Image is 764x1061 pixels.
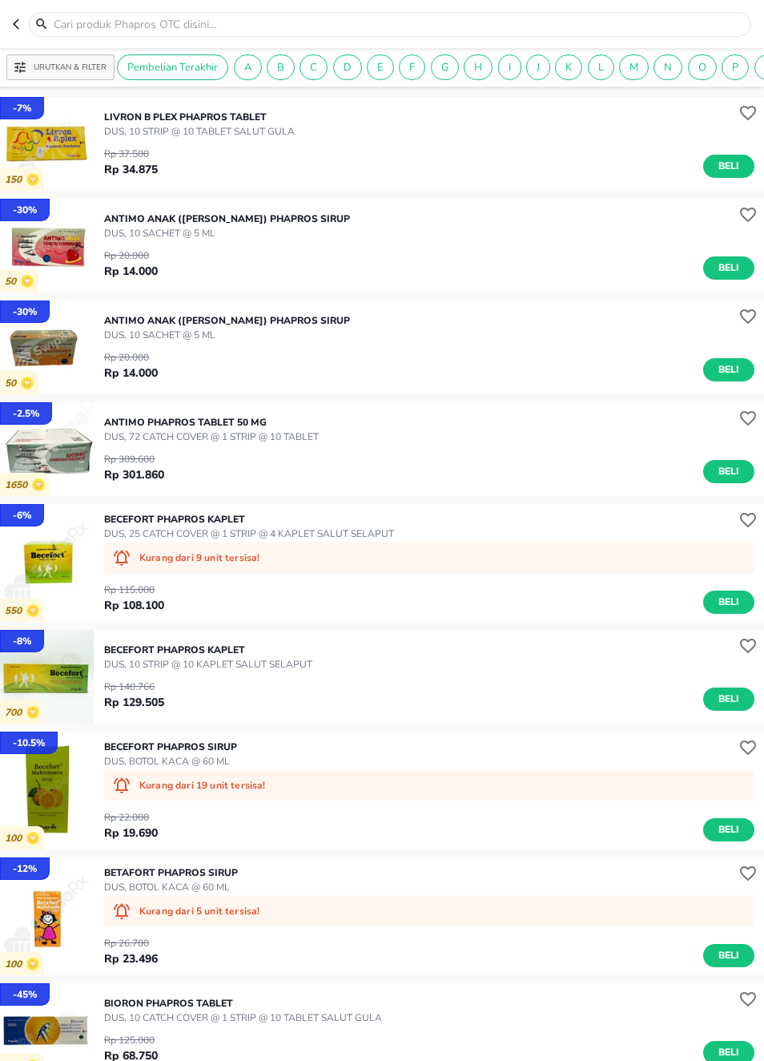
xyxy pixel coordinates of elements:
p: Rp 108.100 [104,597,164,614]
p: DUS, 10 SACHET @ 5 ML [104,328,350,342]
p: - 45 % [13,987,37,1002]
span: G [432,60,458,75]
p: DUS, BOTOL KACA @ 60 ML [104,880,238,894]
p: - 30 % [13,305,37,319]
p: - 7 % [13,101,31,115]
p: DUS, 25 CATCH COVER @ 1 STRIP @ 4 KAPLET SALUT SELAPUT [104,526,394,541]
div: D [333,54,362,80]
p: BECEFORT Phapros SIRUP [104,740,237,754]
p: Rp 37.500 [104,147,158,161]
p: ANTIMO ANAK ([PERSON_NAME]) Phapros SIRUP [104,212,350,226]
span: N [654,60,682,75]
p: BECEFORT Phapros KAPLET [104,512,394,526]
span: Beli [715,594,742,611]
div: M [619,54,649,80]
p: 50 [5,276,21,288]
p: - 2.5 % [13,406,39,421]
button: Beli [703,591,754,614]
div: L [588,54,614,80]
span: C [300,60,327,75]
p: 100 [5,958,26,970]
button: Beli [703,256,754,280]
span: Beli [715,691,742,708]
span: B [267,60,294,75]
p: Rp 23.496 [104,950,158,967]
div: N [653,54,682,80]
div: Kurang dari 5 unit tersisa! [104,896,754,926]
p: Rp 140.766 [104,680,164,694]
button: Urutkan & Filter [6,54,115,80]
div: J [526,54,550,80]
p: Rp 309.600 [104,452,164,466]
button: Beli [703,944,754,967]
p: BECEFORT Phapros KAPLET [104,643,312,657]
p: DUS, 10 CATCH COVER @ 1 STRIP @ 10 TABLET SALUT GULA [104,1011,382,1025]
p: DUS, 10 STRIP @ 10 TABLET SALUT GULA [104,124,295,139]
p: Rp 20.000 [104,350,158,365]
input: Cari produk Phapros OTC disini… [52,16,747,33]
span: Beli [715,821,742,838]
div: I [498,54,521,80]
span: Beli [715,463,742,480]
p: Rp 115.000 [104,583,164,597]
p: 100 [5,833,26,845]
p: BETAFORT Phapros SIRUP [104,865,238,880]
div: A [234,54,262,80]
span: I [499,60,521,75]
p: Urutkan & Filter [34,62,107,74]
p: ANTIMO ANAK ([PERSON_NAME]) Phapros SIRUP [104,313,350,328]
div: B [267,54,295,80]
p: Rp 22.000 [104,810,158,825]
p: - 8 % [13,634,31,648]
p: Rp 301.860 [104,466,164,483]
span: Beli [715,158,742,175]
button: Beli [703,688,754,711]
p: DUS, 72 CATCH COVER @ 1 STRIP @ 10 TABLET [104,430,319,444]
span: M [620,60,648,75]
p: BIORON Phapros TABLET [104,996,382,1011]
p: Rp 129.505 [104,694,164,711]
p: Rp 34.875 [104,161,158,178]
span: P [722,60,748,75]
p: 50 [5,377,21,389]
div: C [300,54,328,80]
div: Kurang dari 9 unit tersisa! [104,543,754,573]
p: - 6 % [13,508,31,522]
p: Rp 14.000 [104,365,158,381]
span: O [689,60,716,75]
span: H [464,60,492,75]
p: DUS, 10 SACHET @ 5 ML [104,226,350,240]
span: L [589,60,613,75]
p: LIVRON B PLEX Phapros TABLET [104,110,295,124]
span: Beli [715,1044,742,1061]
p: - 10.5 % [13,736,45,750]
span: Beli [715,947,742,964]
p: Rp 19.690 [104,825,158,841]
p: Rp 20.000 [104,248,158,263]
span: Beli [715,260,742,276]
p: 700 [5,707,26,719]
div: P [722,54,749,80]
button: Beli [703,358,754,381]
button: Beli [703,460,754,483]
div: E [367,54,394,80]
div: H [464,54,493,80]
span: K [556,60,581,75]
p: Rp 125.000 [104,1033,158,1047]
p: 150 [5,174,26,186]
p: 1650 [5,479,32,491]
span: F [400,60,424,75]
p: ANTIMO Phapros TABLET 50 MG [104,415,319,430]
button: Beli [703,155,754,178]
div: F [399,54,425,80]
p: Rp 14.000 [104,263,158,280]
span: A [235,60,261,75]
span: J [527,60,549,75]
div: Pembelian Terakhir [117,54,228,80]
button: Beli [703,818,754,841]
span: Pembelian Terakhir [118,60,227,75]
div: O [688,54,717,80]
span: D [334,60,361,75]
p: - 30 % [13,203,37,217]
p: - 12 % [13,861,37,876]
